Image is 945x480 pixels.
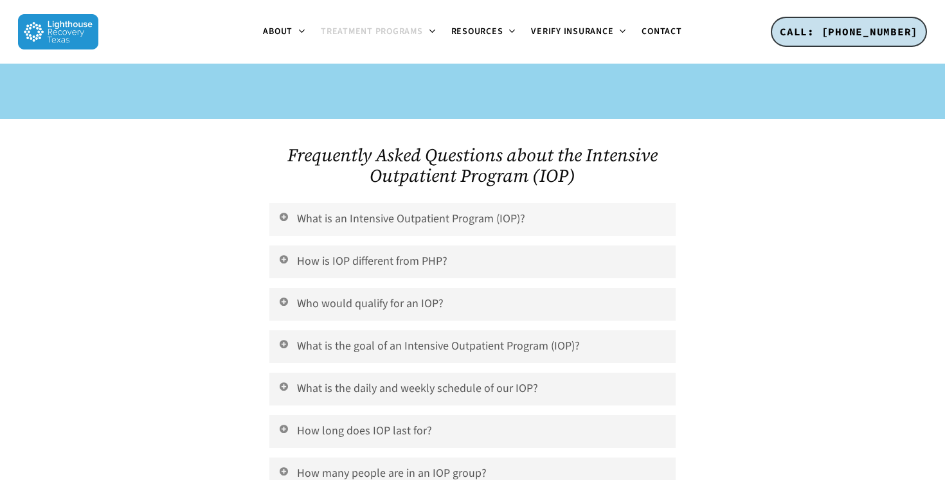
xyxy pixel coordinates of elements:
a: What is an Intensive Outpatient Program (IOP)? [269,203,676,236]
a: Resources [444,27,524,37]
span: Verify Insurance [531,25,613,38]
a: CALL: [PHONE_NUMBER] [771,17,927,48]
a: Contact [634,27,689,37]
span: Resources [451,25,503,38]
h2: Frequently Asked Questions about the Intensive Outpatient Program (IOP) [269,145,676,186]
a: How is IOP different from PHP? [269,245,676,278]
span: CALL: [PHONE_NUMBER] [780,25,918,38]
img: Lighthouse Recovery Texas [18,14,98,49]
span: About [263,25,292,38]
a: About [255,27,313,37]
a: What is the goal of an Intensive Outpatient Program (IOP)? [269,330,676,363]
a: Treatment Programs [313,27,444,37]
span: Treatment Programs [321,25,423,38]
a: Who would qualify for an IOP? [269,288,676,321]
a: What is the daily and weekly schedule of our IOP? [269,373,676,405]
a: Verify Insurance [523,27,634,37]
a: How long does IOP last for? [269,415,676,448]
span: Contact [642,25,681,38]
